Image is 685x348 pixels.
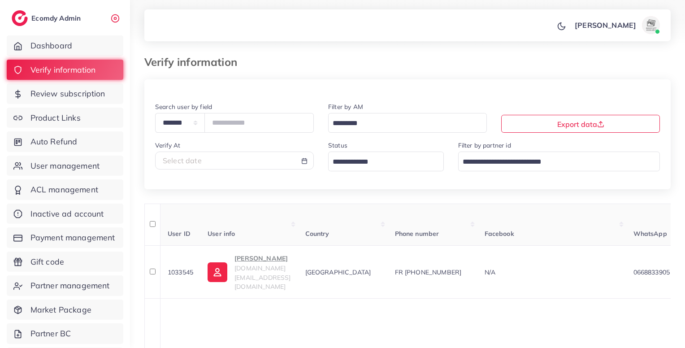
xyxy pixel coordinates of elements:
[30,136,78,148] span: Auto Refund
[485,230,514,238] span: Facebook
[234,253,290,264] p: [PERSON_NAME]
[7,108,123,128] a: Product Links
[328,141,347,150] label: Status
[460,155,649,169] input: Search for option
[30,40,72,52] span: Dashboard
[30,160,100,172] span: User management
[328,102,363,111] label: Filter by AM
[329,117,475,130] input: Search for option
[305,268,371,276] span: [GEOGRAPHIC_DATA]
[30,232,115,244] span: Payment management
[30,256,64,268] span: Gift code
[30,280,110,291] span: Partner management
[144,56,244,69] h3: Verify information
[12,10,83,26] a: logoEcomdy Admin
[485,268,495,276] span: N/A
[7,252,123,272] a: Gift code
[208,262,227,282] img: ic-user-info.36bf1079.svg
[7,227,123,248] a: Payment management
[7,156,123,176] a: User management
[30,88,105,100] span: Review subscription
[328,113,487,132] div: Search for option
[30,208,104,220] span: Inactive ad account
[155,141,180,150] label: Verify At
[557,120,604,129] span: Export data
[31,14,83,22] h2: Ecomdy Admin
[30,112,81,124] span: Product Links
[458,152,660,171] div: Search for option
[7,83,123,104] a: Review subscription
[7,35,123,56] a: Dashboard
[168,268,193,276] span: 1033545
[7,300,123,320] a: Market Package
[168,230,191,238] span: User ID
[30,304,91,316] span: Market Package
[155,102,212,111] label: Search user by field
[30,184,98,196] span: ACL management
[234,264,290,291] span: [DOMAIN_NAME][EMAIL_ADDRESS][DOMAIN_NAME]
[395,230,439,238] span: Phone number
[458,141,511,150] label: Filter by partner id
[570,16,663,34] a: [PERSON_NAME]avatar
[7,204,123,224] a: Inactive ad account
[12,10,28,26] img: logo
[7,275,123,296] a: Partner management
[642,16,660,34] img: avatar
[30,328,71,339] span: Partner BC
[30,64,96,76] span: Verify information
[208,230,235,238] span: User info
[633,230,667,238] span: WhatsApp
[501,115,660,133] button: Export data
[575,20,636,30] p: [PERSON_NAME]
[163,156,202,165] span: Select date
[208,253,290,291] a: [PERSON_NAME][DOMAIN_NAME][EMAIL_ADDRESS][DOMAIN_NAME]
[329,155,432,169] input: Search for option
[633,268,670,276] span: 0668833905
[7,179,123,200] a: ACL management
[395,268,462,276] span: FR [PHONE_NUMBER]
[328,152,444,171] div: Search for option
[305,230,329,238] span: Country
[7,60,123,80] a: Verify information
[7,323,123,344] a: Partner BC
[7,131,123,152] a: Auto Refund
